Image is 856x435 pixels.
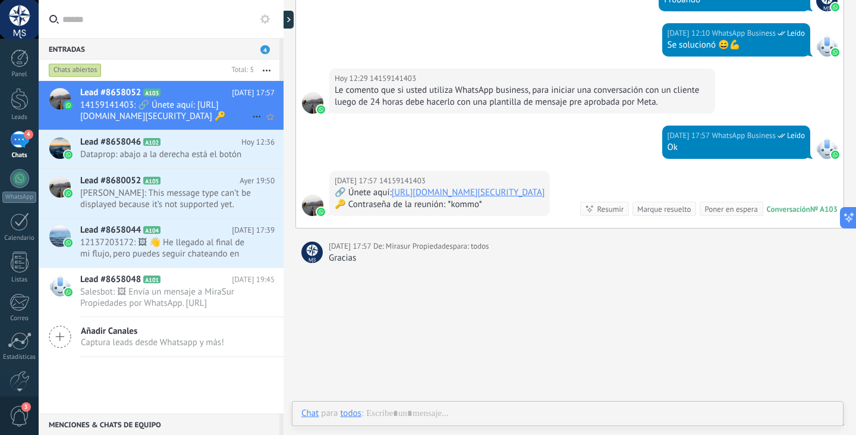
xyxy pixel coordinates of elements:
[254,60,279,81] button: Más
[2,114,37,121] div: Leads
[282,11,294,29] div: Mostrar
[787,130,805,142] span: Leído
[2,71,37,79] div: Panel
[80,175,141,187] span: Lead #8680052
[2,315,37,323] div: Correo
[39,169,284,218] a: Lead #8680052 A105 Ayer 19:50 [PERSON_NAME]: This message type can’t be displayed because it’s no...
[787,27,805,39] span: Leído
[232,224,275,236] span: [DATE] 17:39
[392,187,545,198] a: [URL][DOMAIN_NAME][SECURITY_DATA]
[81,337,224,348] span: Captura leads desde Whatsapp y más!
[340,408,361,418] div: todos
[712,130,776,142] span: WhatsApp Business
[373,240,386,252] span: De:
[80,87,141,99] span: Lead #8658052
[2,192,36,203] div: WhatsApp
[668,27,712,39] div: [DATE] 12:10
[317,208,325,216] img: waba.svg
[39,218,284,267] a: Lead #8658044 A104 [DATE] 17:39 12137203172: 🖼 👋 He llegado al final de mi flujo, pero puedes seg...
[80,274,141,286] span: Lead #8658048
[49,63,102,77] div: Chats abiertos
[64,101,73,109] img: waba.svg
[80,136,141,148] span: Lead #8658046
[301,242,323,263] span: Mirasur Propiedades
[712,27,776,39] span: WhatsApp Business
[321,408,338,420] span: para
[335,187,545,199] div: 🔗 Únete aquí:
[80,286,252,309] span: Salesbot: 🖼 Envía un mensaje a MiraSur Propiedades por WhatsApp. [URL][DOMAIN_NAME]
[335,175,379,187] div: [DATE] 17:57
[767,204,810,214] div: Conversación
[386,240,453,252] span: Mirasur Propiedades (Oficina de Venta)
[64,189,73,198] img: waba.svg
[21,402,31,412] span: 3
[143,226,160,234] span: A104
[143,138,160,146] span: A102
[597,204,624,215] div: Resumir
[39,414,279,435] div: Menciones & Chats de equipo
[810,204,838,214] div: № A103
[80,224,141,236] span: Lead #8658044
[379,175,426,187] span: 14159141403
[143,177,160,184] span: A105
[143,89,160,96] span: A103
[39,81,284,130] a: Lead #8658052 A103 [DATE] 17:57 14159141403: 🔗 Únete aquí: [URL][DOMAIN_NAME][SECURITY_DATA] 🔑 Co...
[39,130,284,168] a: Lead #8658046 A102 Hoy 12:36 Dataprop: abajo a la derecha está el botón
[232,274,275,286] span: [DATE] 19:45
[816,137,838,159] span: WhatsApp Business
[64,151,73,159] img: waba.svg
[2,152,37,159] div: Chats
[668,39,805,51] div: Se solucionó 😄💪
[317,105,325,114] img: waba.svg
[64,288,73,296] img: waba.svg
[2,234,37,242] div: Calendario
[240,175,275,187] span: Ayer 19:50
[302,195,323,216] span: 14159141403
[81,326,224,337] span: Añadir Canales
[2,276,37,284] div: Listas
[637,204,691,215] div: Marque resuelto
[370,73,416,85] span: 14159141403
[831,151,839,159] img: waba.svg
[816,35,838,57] span: WhatsApp Business
[241,136,275,148] span: Hoy 12:36
[361,408,363,420] span: :
[39,38,279,60] div: Entradas
[335,199,545,211] div: 🔑 Contraseña de la reunión: *kommo*
[24,130,33,139] span: 4
[471,240,489,252] span: todos
[831,3,839,11] img: waba.svg
[80,149,252,160] span: Dataprop: abajo a la derecha está el botón
[80,237,252,259] span: 12137203172: 🖼 👋 He llegado al final de mi flujo, pero puedes seguir chateando en esta conversaci...
[668,130,712,142] div: [DATE] 17:57
[260,45,270,54] span: 4
[831,48,839,57] img: waba.svg
[453,240,471,252] span: para:
[329,240,373,252] div: [DATE] 17:57
[227,64,254,76] div: Total: 5
[232,87,275,99] span: [DATE] 17:57
[302,92,323,114] span: 14159141403
[64,239,73,247] img: waba.svg
[329,252,838,264] div: Gracias
[80,99,252,122] span: 14159141403: 🔗 Únete aquí: [URL][DOMAIN_NAME][SECURITY_DATA] 🔑 Contraseña de la reu...
[80,187,252,210] span: [PERSON_NAME]: This message type can’t be displayed because it’s not supported yet.
[143,276,160,283] span: A101
[335,85,710,108] div: Le comento que si usted utiliza WhatsApp business, para iniciar una conversación con un cliente l...
[2,353,37,361] div: Estadísticas
[39,268,284,317] a: Lead #8658048 A101 [DATE] 19:45 Salesbot: 🖼 Envía un mensaje a MiraSur Propiedades por WhatsApp. ...
[704,204,757,215] div: Poner en espera
[668,142,805,154] div: Ok
[335,73,370,85] div: Hoy 12:29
